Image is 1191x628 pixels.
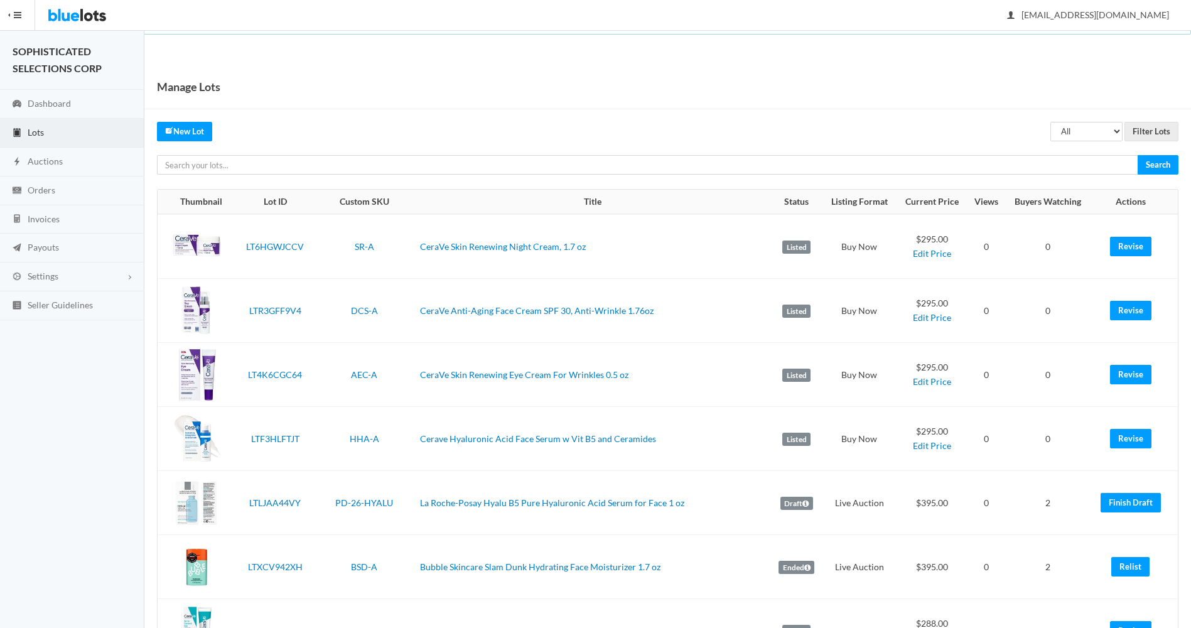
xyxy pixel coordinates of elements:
[782,305,811,318] label: Listed
[779,561,814,575] label: Ended
[420,561,660,572] a: Bubble Skincare Slam Dunk Hydrating Face Moisturizer 1.7 oz
[897,535,967,599] td: $395.00
[1124,122,1178,141] input: Filter Lots
[771,190,822,215] th: Status
[420,305,654,316] a: CeraVe Anti-Aging Face Cream SPF 30, Anti-Wrinkle 1.76oz
[355,241,374,252] a: SR-A
[246,241,304,252] a: LT6HGWJCCV
[1005,407,1091,471] td: 0
[967,279,1005,343] td: 0
[780,497,813,511] label: Draft
[11,214,23,225] ion-icon: calculator
[335,497,393,508] a: PD-26-HYALU
[967,535,1005,599] td: 0
[897,190,967,215] th: Current Price
[897,343,967,407] td: $295.00
[1110,429,1151,448] a: Revise
[11,300,23,312] ion-icon: list box
[249,497,301,508] a: LTLJAA44VY
[1005,343,1091,407] td: 0
[420,241,586,252] a: CeraVe Skin Renewing Night Cream, 1.7 oz
[11,242,23,254] ion-icon: paper plane
[11,185,23,197] ion-icon: cash
[158,190,237,215] th: Thumbnail
[1110,365,1151,384] a: Revise
[11,271,23,283] ion-icon: cog
[420,433,656,444] a: Cerave Hyaluronic Acid Face Serum w Vit B5 and Ceramides
[28,98,71,109] span: Dashboard
[897,407,967,471] td: $295.00
[28,300,93,310] span: Seller Guidelines
[157,155,1138,175] input: Search your lots...
[248,561,303,572] a: LTXCV942XH
[822,190,896,215] th: Listing Format
[420,369,628,380] a: CeraVe Skin Renewing Eye Cream For Wrinkles 0.5 oz
[913,312,951,323] a: Edit Price
[782,241,811,254] label: Listed
[1005,190,1091,215] th: Buyers Watching
[28,156,63,166] span: Auctions
[13,45,102,74] strong: SOPHISTICATED SELECTIONS CORP
[1005,10,1017,22] ion-icon: person
[165,126,173,134] ion-icon: create
[897,214,967,279] td: $295.00
[1101,493,1161,512] a: Finish Draft
[822,535,896,599] td: Live Auction
[351,561,377,572] a: BSD-A
[351,369,377,380] a: AEC-A
[1005,214,1091,279] td: 0
[822,471,896,535] td: Live Auction
[822,407,896,471] td: Buy Now
[967,343,1005,407] td: 0
[157,77,220,96] h1: Manage Lots
[11,156,23,168] ion-icon: flash
[967,407,1005,471] td: 0
[28,271,58,281] span: Settings
[1005,535,1091,599] td: 2
[350,433,379,444] a: HHA-A
[913,248,951,259] a: Edit Price
[415,190,771,215] th: Title
[913,376,951,387] a: Edit Price
[1110,301,1151,320] a: Revise
[351,305,378,316] a: DCS-A
[157,122,212,141] a: createNew Lot
[28,127,44,138] span: Lots
[782,433,811,447] label: Listed
[913,440,951,451] a: Edit Price
[967,471,1005,535] td: 0
[897,279,967,343] td: $295.00
[420,497,684,508] a: La Roche-Posay Hyalu B5 Pure Hyaluronic Acid Serum for Face 1 oz
[11,99,23,111] ion-icon: speedometer
[1008,9,1169,20] span: [EMAIL_ADDRESS][DOMAIN_NAME]
[1091,190,1178,215] th: Actions
[11,127,23,139] ion-icon: clipboard
[822,343,896,407] td: Buy Now
[313,190,415,215] th: Custom SKU
[782,369,811,382] label: Listed
[248,369,302,380] a: LT4K6CGC64
[1111,557,1150,577] a: Relist
[967,214,1005,279] td: 0
[237,190,313,215] th: Lot ID
[28,214,60,224] span: Invoices
[822,214,896,279] td: Buy Now
[967,190,1005,215] th: Views
[1005,471,1091,535] td: 2
[1005,279,1091,343] td: 0
[822,279,896,343] td: Buy Now
[1110,237,1151,256] a: Revise
[28,242,59,252] span: Payouts
[249,305,301,316] a: LTR3GFF9V4
[28,185,55,195] span: Orders
[251,433,299,444] a: LTF3HLFTJT
[897,471,967,535] td: $395.00
[1138,155,1178,175] input: Search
